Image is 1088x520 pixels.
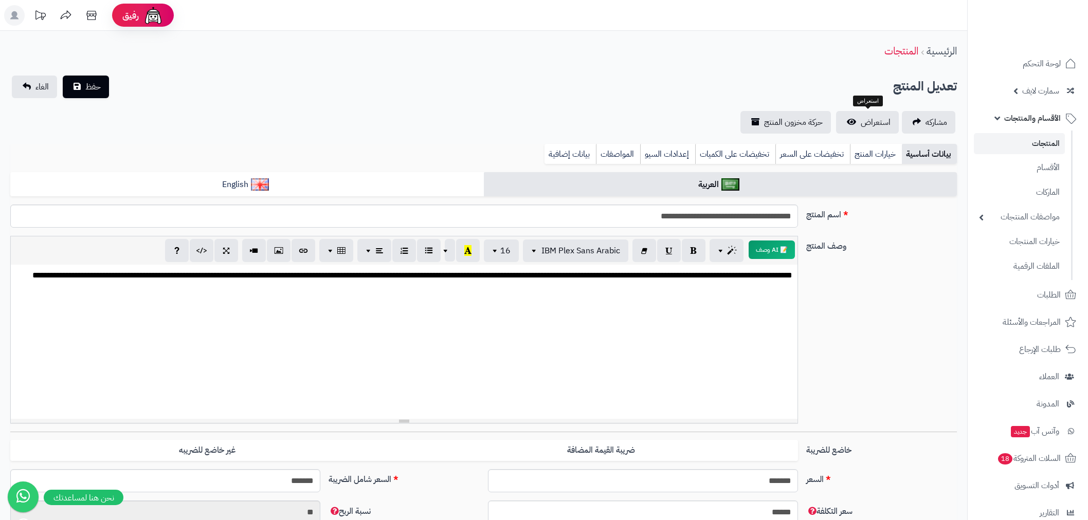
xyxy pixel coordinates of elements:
span: مشاركه [926,116,947,128]
span: سعر التكلفة [806,505,853,517]
a: المواصفات [596,144,640,164]
a: المنتجات [974,133,1065,154]
button: IBM Plex Sans Arabic [523,239,628,262]
span: استعراض [861,116,891,128]
span: حفظ [85,81,101,93]
a: المنتجات [884,43,918,59]
a: مشاركه [902,111,955,134]
a: الأقسام [974,157,1065,179]
span: 18 [998,453,1012,465]
img: العربية [721,178,739,191]
a: إعدادات السيو [640,144,695,164]
label: اسم المنتج [802,205,962,221]
a: العملاء [974,364,1082,389]
label: ضريبة القيمة المضافة [404,440,798,461]
a: المراجعات والأسئلة [974,310,1082,335]
a: حركة مخزون المنتج [740,111,831,134]
a: المدونة [974,392,1082,416]
a: مواصفات المنتجات [974,206,1065,228]
a: طلبات الإرجاع [974,337,1082,362]
a: الملفات الرقمية [974,255,1065,277]
a: استعراض [836,111,899,134]
span: المراجعات والأسئلة [1003,315,1061,329]
img: logo-2.png [1018,29,1078,50]
label: وصف المنتج [802,236,962,252]
span: سمارت لايف [1022,84,1059,98]
span: جديد [1011,426,1030,437]
span: وآتس آب [1010,424,1059,438]
span: الأقسام والمنتجات [1004,111,1061,125]
span: رفيق [122,9,139,22]
span: نسبة الربح [329,505,371,517]
button: 16 [484,239,519,262]
a: الغاء [12,76,57,98]
a: الطلبات [974,283,1082,307]
img: ai-face.png [143,5,164,26]
a: العربية [484,172,957,197]
label: خاضع للضريبة [802,440,962,456]
button: حفظ [63,76,109,98]
button: 📝 AI وصف [749,240,795,259]
span: 16 [500,245,511,257]
span: الغاء [35,81,49,93]
span: لوحة التحكم [1023,57,1061,71]
label: السعر شامل الضريبة [324,469,484,486]
span: IBM Plex Sans Arabic [541,245,620,257]
a: خيارات المنتجات [974,231,1065,253]
a: تخفيضات على الكميات [695,144,775,164]
a: وآتس آبجديد [974,419,1082,443]
label: السعر [802,469,962,486]
a: English [10,172,484,197]
a: الماركات [974,181,1065,203]
h2: تعديل المنتج [893,76,957,97]
span: طلبات الإرجاع [1019,342,1061,357]
label: غير خاضع للضريبه [10,440,404,461]
a: بيانات إضافية [545,144,596,164]
span: المدونة [1037,397,1059,411]
span: الطلبات [1037,288,1061,302]
div: استعراض [853,96,883,107]
a: لوحة التحكم [974,51,1082,76]
span: السلات المتروكة [997,451,1061,466]
a: بيانات أساسية [902,144,957,164]
img: English [251,178,269,191]
span: أدوات التسويق [1014,478,1059,493]
span: حركة مخزون المنتج [764,116,823,128]
a: السلات المتروكة18 [974,446,1082,471]
a: تحديثات المنصة [27,5,53,28]
span: التقارير [1040,506,1059,520]
a: أدوات التسويق [974,473,1082,498]
span: العملاء [1039,369,1059,384]
a: الرئيسية [927,43,957,59]
a: خيارات المنتج [850,144,902,164]
a: تخفيضات على السعر [775,144,850,164]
